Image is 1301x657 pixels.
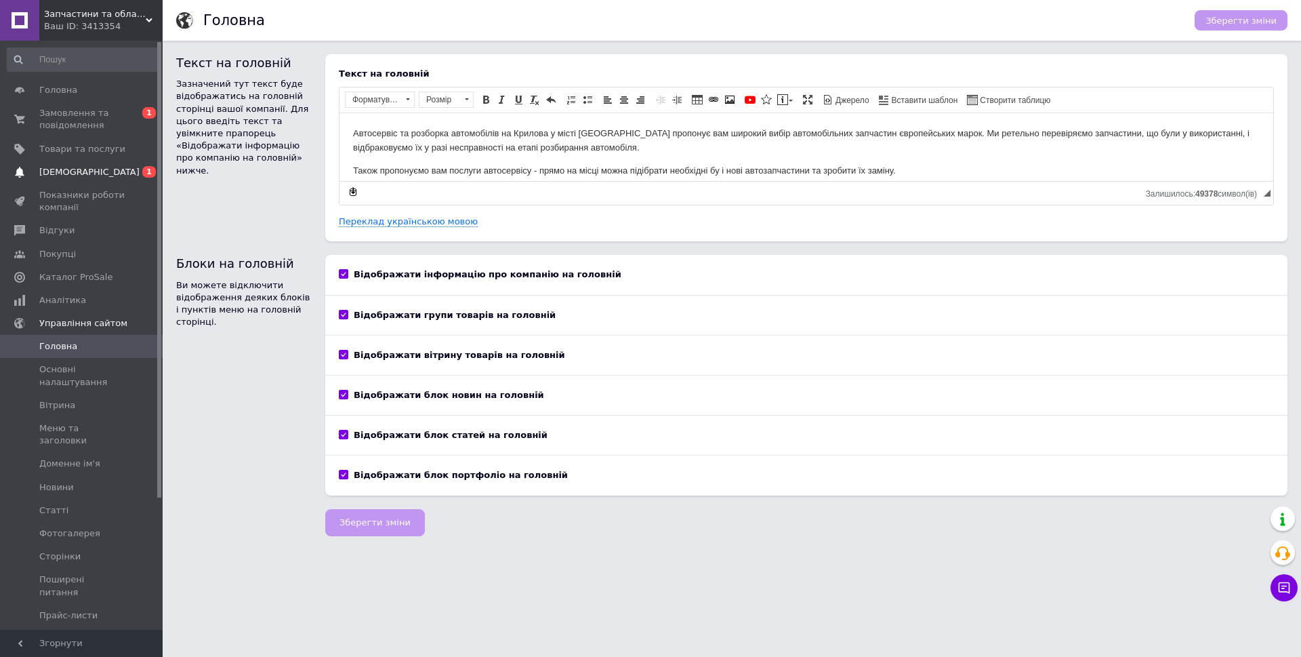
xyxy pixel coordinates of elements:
[354,470,568,480] b: Відображати блок портфоліо на головній
[564,92,579,107] a: Вставити/видалити нумерований список
[142,166,156,178] span: 1
[821,92,871,107] a: Джерело
[39,574,125,598] span: Поширені питання
[495,92,510,107] a: Курсив (Ctrl+I)
[775,92,795,107] a: Вставити повідомлення
[339,68,1274,80] div: Текст на головній
[39,189,125,214] span: Показники роботи компанії
[176,54,312,71] h2: Текст на головній
[39,340,77,353] span: Головна
[39,458,100,470] span: Доменне ім'я
[176,255,312,272] h2: Блоки на головній
[527,92,542,107] a: Видалити форматування
[478,92,493,107] a: Жирний (Ctrl+B)
[44,20,163,33] div: Ваш ID: 3413354
[346,92,401,107] span: Форматування
[1264,190,1271,197] span: Потягніть для зміни розмірів
[39,271,112,283] span: Каталог ProSale
[800,92,815,107] a: Максимізувати
[39,504,68,517] span: Статті
[39,399,75,412] span: Вітрина
[877,92,960,107] a: Вставити шаблон
[339,216,478,227] a: Переклад українською мовою
[203,12,265,28] h1: Головна
[580,92,595,107] a: Вставити/видалити маркований список
[743,92,758,107] a: Додати відео з YouTube
[354,430,548,440] b: Відображати блок статей на головній
[978,95,1050,106] span: Створити таблицю
[39,551,81,563] span: Сторінки
[39,294,86,306] span: Аналітика
[833,95,869,106] span: Джерело
[44,8,146,20] span: Запчастини та обладнання
[39,107,125,132] span: Замовлення та повідомлення
[14,51,920,65] p: Також пропонуємо вам послуги автосервісу - прямо на місці можна підібрати необхідні бу і нові авт...
[890,95,958,106] span: Вставити шаблон
[39,248,76,260] span: Покупці
[39,84,77,96] span: Головна
[1146,186,1264,199] div: Кiлькiсть символiв
[176,279,312,329] p: Ви можете відключити відображення деяких блоків і пунктів меню на головній сторінці.
[39,166,140,178] span: [DEMOGRAPHIC_DATA]
[7,47,160,72] input: Пошук
[354,390,544,400] b: Відображати блок новин на головній
[346,184,360,199] a: Зробити резервну копію зараз
[354,269,621,279] b: Відображати інформацію про компанію на головній
[39,610,98,622] span: Прайс-листи
[965,92,1052,107] a: Створити таблицю
[39,363,125,388] span: Основні налаштування
[1271,574,1298,601] button: Чат з покупцем
[722,92,737,107] a: Зображення
[39,481,74,494] span: Новини
[354,310,556,320] b: Відображати групи товарів на головній
[633,92,648,107] a: По правому краю
[543,92,558,107] a: Повернути (Ctrl+Z)
[653,92,668,107] a: Зменшити відступ
[176,78,312,177] p: Зазначений тут текст буде відображатись на головній сторінці вашої компанії. Для цього введіть те...
[14,14,920,102] body: Редактор, 7E0D74B5-0971-4D49-BED3-982982D4584E
[419,92,474,108] a: Розмір
[669,92,684,107] a: Збільшити відступ
[419,92,460,107] span: Розмір
[39,527,100,540] span: Фотогалерея
[142,107,156,119] span: 1
[511,92,526,107] a: Підкреслений (Ctrl+U)
[690,92,705,107] a: Таблиця
[706,92,721,107] a: Вставити/Редагувати посилання (Ctrl+L)
[345,92,415,108] a: Форматування
[39,422,125,447] span: Меню та заголовки
[354,350,565,360] b: Відображати вітрину товарів на головній
[339,113,1273,181] iframe: Редактор, 7E0D74B5-0971-4D49-BED3-982982D4584E
[617,92,632,107] a: По центру
[1195,189,1218,199] span: 49378
[39,224,75,237] span: Відгуки
[39,317,127,330] span: Управління сайтом
[39,143,125,155] span: Товари та послуги
[14,14,920,42] p: Автосервіс та розборка автомобілів на Крилова у місті [GEOGRAPHIC_DATA] пропонує вам широкий вибі...
[600,92,615,107] a: По лівому краю
[759,92,774,107] a: Вставити іконку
